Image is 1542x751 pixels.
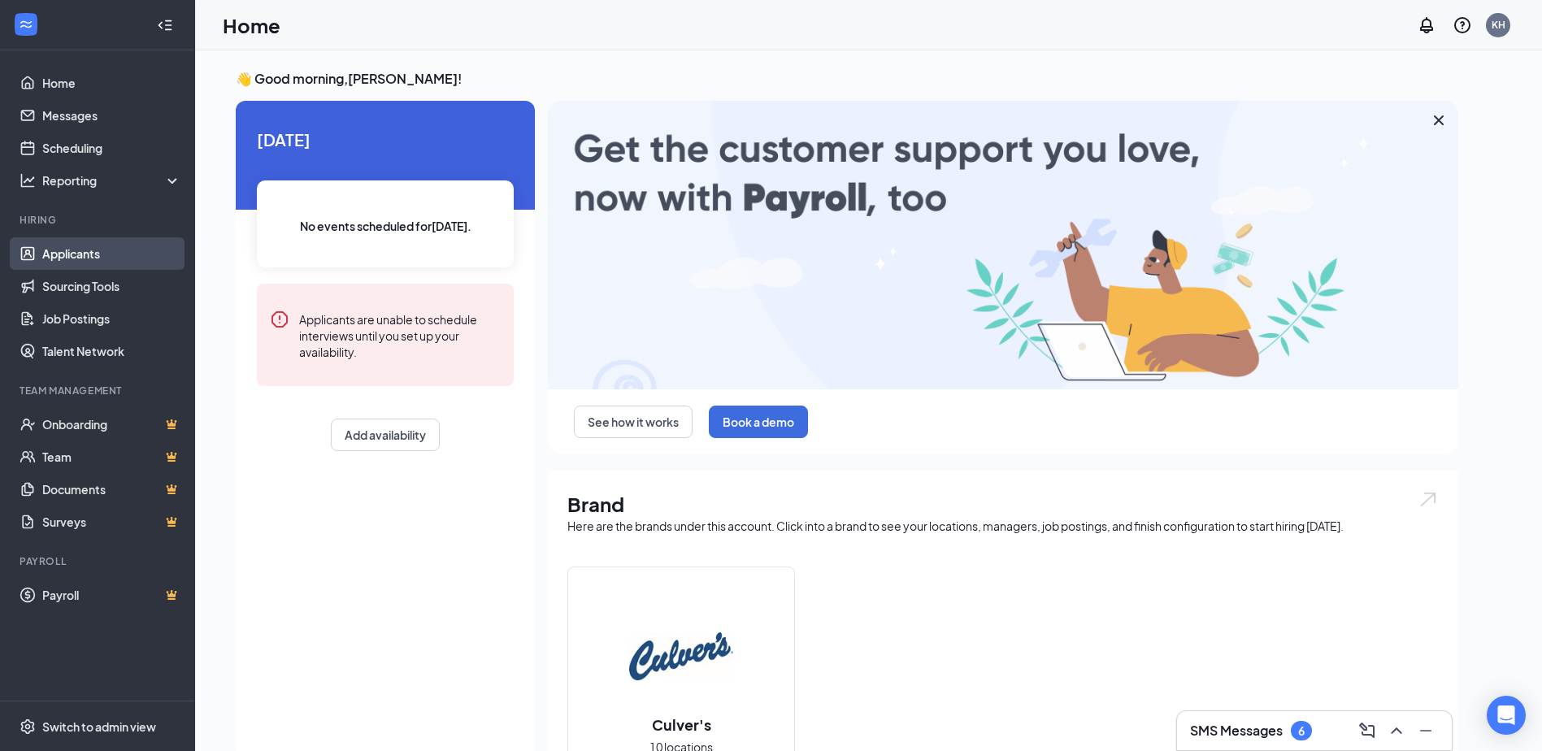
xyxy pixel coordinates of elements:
div: Reporting [42,172,182,189]
svg: Notifications [1417,15,1436,35]
span: No events scheduled for [DATE] . [300,217,471,235]
svg: QuestionInfo [1453,15,1472,35]
svg: Cross [1429,111,1449,130]
a: OnboardingCrown [42,408,181,441]
div: Applicants are unable to schedule interviews until you set up your availability. [299,310,501,360]
svg: Settings [20,718,36,735]
a: Scheduling [42,132,181,164]
button: Book a demo [709,406,808,438]
img: payroll-large.gif [548,101,1458,389]
a: Talent Network [42,335,181,367]
a: Job Postings [42,302,181,335]
a: DocumentsCrown [42,473,181,506]
a: TeamCrown [42,441,181,473]
div: Switch to admin view [42,718,156,735]
a: PayrollCrown [42,579,181,611]
div: 6 [1298,724,1305,738]
a: Messages [42,99,181,132]
svg: Analysis [20,172,36,189]
img: open.6027fd2a22e1237b5b06.svg [1418,490,1439,509]
h3: SMS Messages [1190,722,1283,740]
button: ChevronUp [1383,718,1410,744]
a: Applicants [42,237,181,270]
h3: 👋 Good morning, [PERSON_NAME] ! [236,70,1458,88]
button: Add availability [331,419,440,451]
div: Hiring [20,213,178,227]
svg: Minimize [1416,721,1436,740]
button: Minimize [1413,718,1439,744]
button: ComposeMessage [1354,718,1380,744]
img: Culver's [629,604,733,708]
button: See how it works [574,406,693,438]
svg: Collapse [157,17,173,33]
div: Payroll [20,554,178,568]
a: SurveysCrown [42,506,181,538]
h1: Brand [567,490,1439,518]
svg: WorkstreamLogo [18,16,34,33]
h2: Culver's [636,714,728,735]
h1: Home [223,11,280,39]
svg: ChevronUp [1387,721,1406,740]
div: Team Management [20,384,178,397]
span: [DATE] [257,127,514,152]
a: Sourcing Tools [42,270,181,302]
div: Here are the brands under this account. Click into a brand to see your locations, managers, job p... [567,518,1439,534]
div: Open Intercom Messenger [1487,696,1526,735]
svg: Error [270,310,289,329]
div: KH [1492,18,1505,32]
a: Home [42,67,181,99]
svg: ComposeMessage [1357,721,1377,740]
